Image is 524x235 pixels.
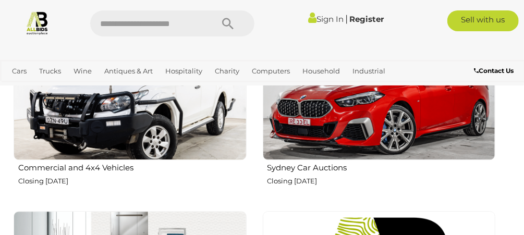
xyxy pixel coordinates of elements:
[8,80,48,97] a: Jewellery
[8,63,31,80] a: Cars
[308,14,344,24] a: Sign In
[85,80,115,97] a: Sports
[474,65,516,77] a: Contact Us
[474,67,514,75] b: Contact Us
[18,175,247,187] p: Closing [DATE]
[248,63,294,80] a: Computers
[447,10,519,31] a: Sell with us
[349,63,390,80] a: Industrial
[100,63,157,80] a: Antiques & Art
[161,63,206,80] a: Hospitality
[18,161,247,172] h2: Commercial and 4x4 Vehicles
[25,10,50,35] img: Allbids.com.au
[298,63,344,80] a: Household
[69,63,96,80] a: Wine
[267,161,496,172] h2: Sydney Car Auctions
[267,175,496,187] p: Closing [DATE]
[349,14,384,24] a: Register
[345,13,348,24] span: |
[119,80,201,97] a: [GEOGRAPHIC_DATA]
[35,63,65,80] a: Trucks
[53,80,81,97] a: Office
[211,63,243,80] a: Charity
[202,10,254,36] button: Search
